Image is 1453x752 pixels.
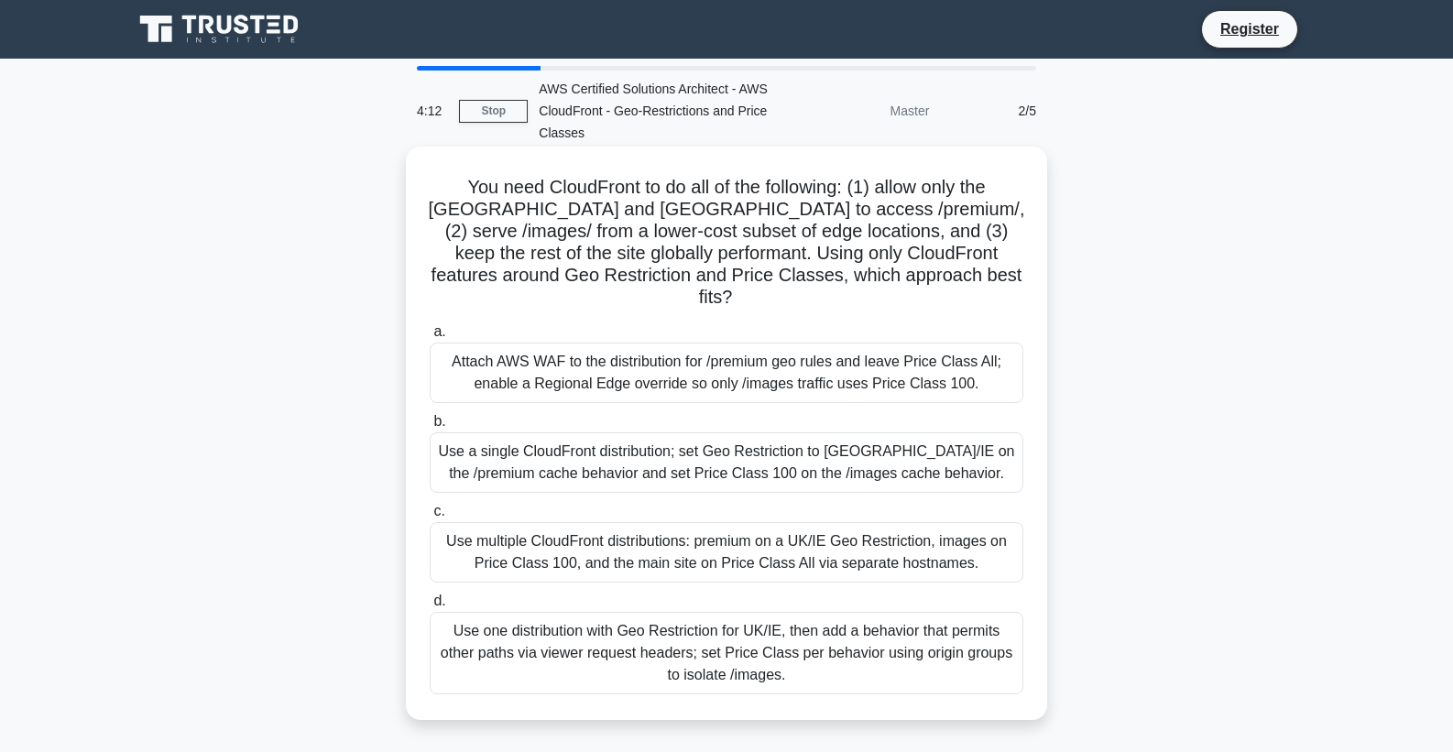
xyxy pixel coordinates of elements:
[430,432,1023,493] div: Use a single CloudFront distribution; set Geo Restriction to [GEOGRAPHIC_DATA]/IE on the /premium...
[406,93,459,129] div: 4:12
[430,343,1023,403] div: Attach AWS WAF to the distribution for /premium geo rules and leave Price Class All; enable a Reg...
[459,100,528,123] a: Stop
[433,593,445,608] span: d.
[433,323,445,339] span: a.
[428,176,1025,310] h5: You need CloudFront to do all of the following: (1) allow only the [GEOGRAPHIC_DATA] and [GEOGRAP...
[528,71,780,151] div: AWS Certified Solutions Architect - AWS CloudFront - Geo-Restrictions and Price Classes
[940,93,1047,129] div: 2/5
[780,93,940,129] div: Master
[433,413,445,429] span: b.
[430,612,1023,694] div: Use one distribution with Geo Restriction for UK/IE, then add a behavior that permits other paths...
[433,503,444,518] span: c.
[430,522,1023,583] div: Use multiple CloudFront distributions: premium on a UK/IE Geo Restriction, images on Price Class ...
[1209,17,1290,40] a: Register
